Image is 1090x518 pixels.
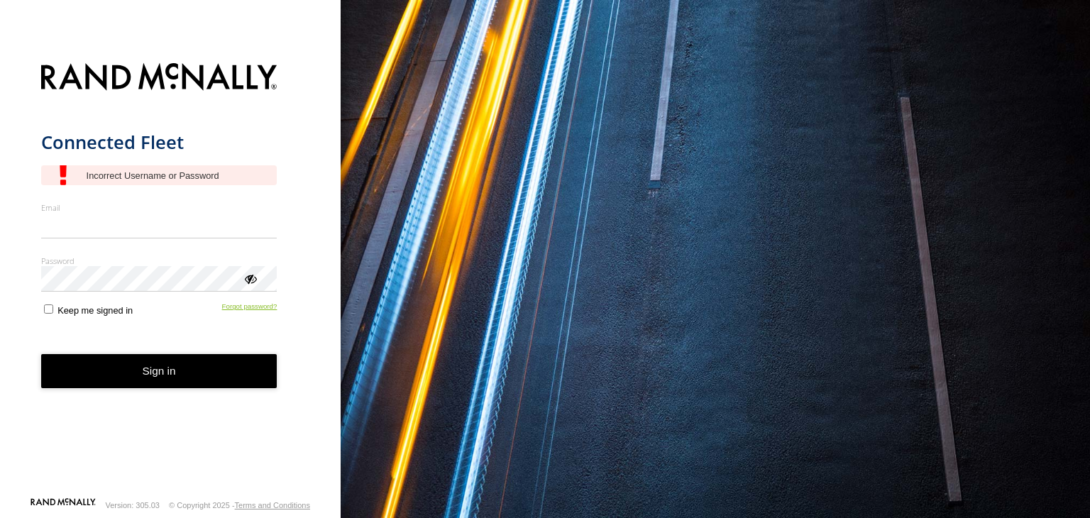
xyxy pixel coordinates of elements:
a: Forgot password? [222,302,277,316]
img: Rand McNally [41,60,277,97]
label: Email [41,202,277,213]
form: main [41,55,300,497]
div: Version: 305.03 [106,501,160,509]
a: Terms and Conditions [235,501,310,509]
label: Password [41,255,277,266]
button: Sign in [41,354,277,389]
input: Keep me signed in [44,304,53,314]
span: Keep me signed in [57,305,133,316]
h1: Connected Fleet [41,131,277,154]
div: © Copyright 2025 - [169,501,310,509]
a: Visit our Website [31,498,96,512]
div: ViewPassword [243,271,257,285]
